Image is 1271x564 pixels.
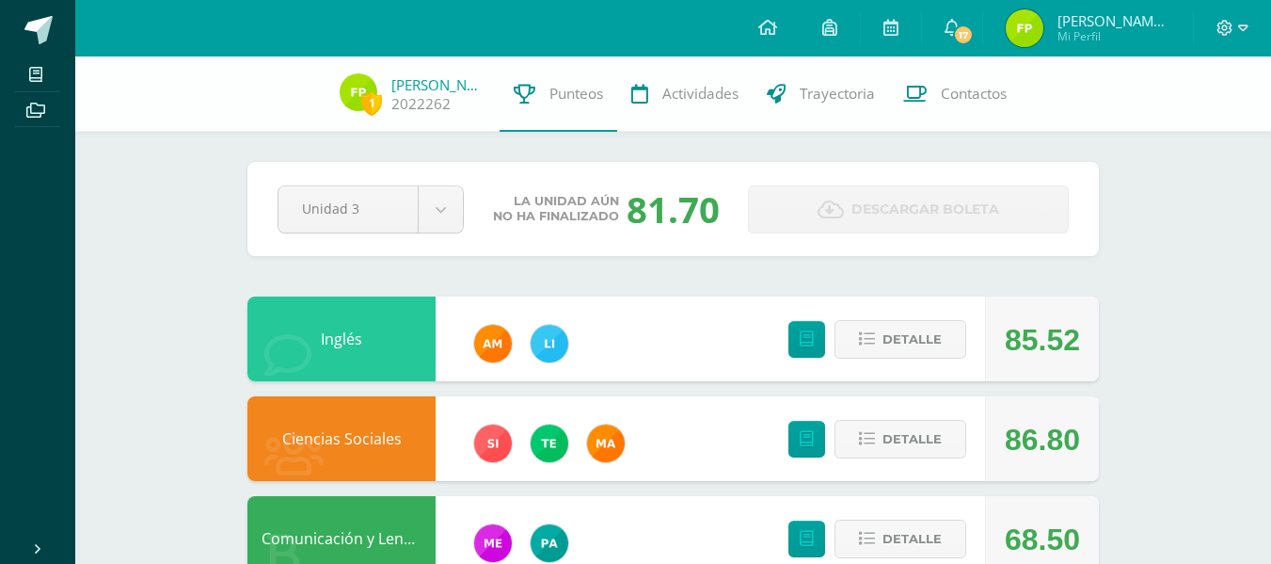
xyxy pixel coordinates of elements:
[834,320,966,359] button: Detalle
[531,425,568,462] img: 43d3dab8d13cc64d9a3940a0882a4dc3.png
[753,56,889,132] a: Trayectoria
[952,24,973,45] span: 17
[549,84,603,104] span: Punteos
[340,73,377,111] img: 6f29f05c291f05cf2e2c2bac5342e4cc.png
[500,56,617,132] a: Punteos
[278,186,463,233] a: Unidad 3
[627,185,720,234] div: 81.70
[474,425,512,462] img: 1e3c7f018e896ee8adc7065031dce62a.png
[474,325,512,363] img: 27d1f5085982c2e99c83fb29c656b88a.png
[1006,9,1043,47] img: 6f29f05c291f05cf2e2c2bac5342e4cc.png
[1057,11,1170,30] span: [PERSON_NAME] de [PERSON_NAME]
[587,425,625,462] img: 266030d5bbfb4fab9f05b9da2ad38396.png
[1005,397,1080,482] div: 86.80
[531,325,568,363] img: 82db8514da6684604140fa9c57ab291b.png
[941,84,1007,104] span: Contactos
[361,91,382,115] span: 1
[474,524,512,562] img: 498c526042e7dcf1c615ebb741a80315.png
[493,194,619,224] span: La unidad aún no ha finalizado
[617,56,753,132] a: Actividades
[800,84,875,104] span: Trayectoria
[302,186,394,231] span: Unidad 3
[247,396,436,481] div: Ciencias Sociales
[882,322,942,357] span: Detalle
[851,186,999,233] span: Descargar boleta
[882,422,942,457] span: Detalle
[662,84,739,104] span: Actividades
[1057,28,1170,44] span: Mi Perfil
[247,297,436,381] div: Inglés
[882,522,942,556] span: Detalle
[531,524,568,562] img: 53dbe22d98c82c2b31f74347440a2e81.png
[834,420,966,459] button: Detalle
[391,75,485,94] a: [PERSON_NAME]
[889,56,1021,132] a: Contactos
[1005,298,1080,382] div: 85.52
[834,520,966,558] button: Detalle
[391,94,451,114] a: 2022262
